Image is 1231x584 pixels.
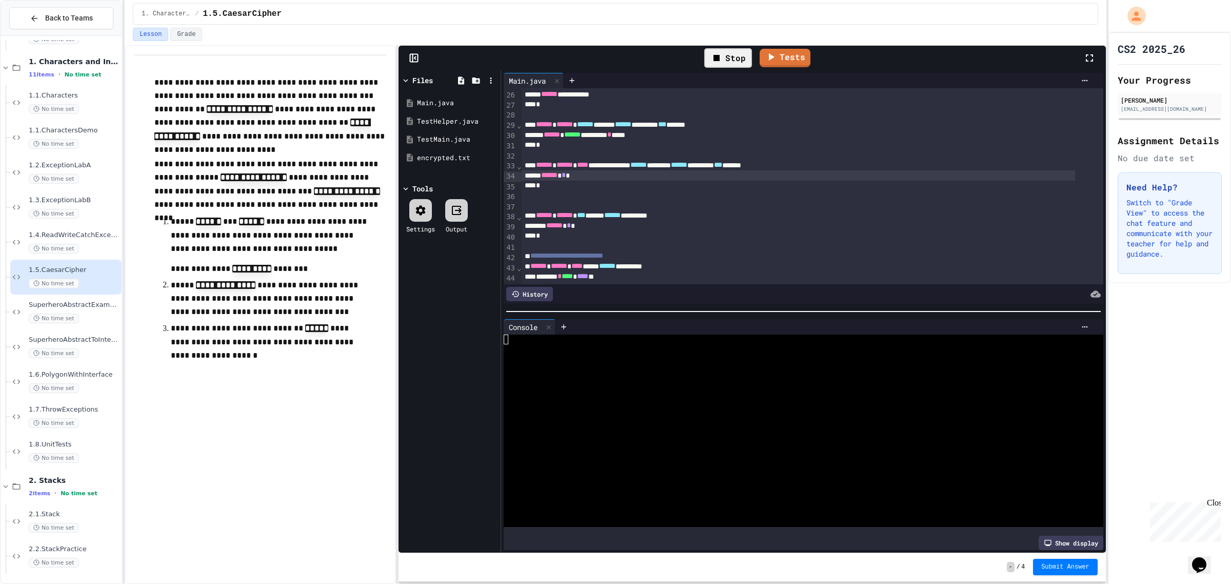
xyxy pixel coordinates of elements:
[29,510,120,519] span: 2.1.Stack
[1126,198,1213,259] p: Switch to "Grade View" to access the chat feature and communicate with your teacher for help and ...
[29,266,120,275] span: 1.5.CaesarCipher
[1007,562,1015,572] span: -
[412,75,433,86] div: Files
[29,545,120,554] span: 2.2.StackPractice
[412,183,433,194] div: Tools
[29,139,79,149] span: No time set
[4,4,71,65] div: Chat with us now!Close
[417,134,497,145] div: TestMain.java
[417,98,497,108] div: Main.java
[1118,73,1222,87] h2: Your Progress
[170,28,202,41] button: Grade
[1121,95,1219,105] div: [PERSON_NAME]
[1039,536,1103,550] div: Show display
[29,405,120,414] span: 1.7.ThrowExceptions
[504,182,517,192] div: 35
[504,253,517,263] div: 42
[29,126,120,135] span: 1.1.CharactersDemo
[517,121,522,129] span: Fold line
[504,171,517,182] div: 34
[29,231,120,240] span: 1.4.ReadWriteCatchExceptions
[1118,42,1185,56] h1: CS2 2025_26
[29,558,79,568] span: No time set
[1121,105,1219,113] div: [EMAIL_ADDRESS][DOMAIN_NAME]
[65,71,102,78] span: No time set
[504,161,517,171] div: 33
[9,7,113,29] button: Back to Teams
[504,284,517,294] div: 45
[1041,563,1089,571] span: Submit Answer
[504,192,517,202] div: 36
[29,383,79,393] span: No time set
[504,131,517,141] div: 30
[760,49,810,67] a: Tests
[504,319,555,335] div: Console
[504,232,517,243] div: 40
[504,121,517,131] div: 29
[504,90,517,101] div: 26
[504,110,517,121] div: 28
[45,13,93,24] span: Back to Teams
[504,274,517,284] div: 44
[1118,152,1222,164] div: No due date set
[29,490,50,497] span: 2 items
[58,70,61,79] span: •
[517,162,522,170] span: Fold line
[29,104,79,114] span: No time set
[29,209,79,219] span: No time set
[195,10,198,18] span: /
[517,264,522,272] span: Fold line
[1146,498,1221,542] iframe: chat widget
[1021,563,1025,571] span: 4
[29,476,120,485] span: 2. Stacks
[504,75,551,86] div: Main.java
[1117,4,1148,28] div: My Account
[504,212,517,222] div: 38
[504,101,517,111] div: 27
[29,57,120,66] span: 1. Characters and Interfaces
[417,116,497,127] div: TestHelper.java
[517,213,522,221] span: Fold line
[133,28,168,41] button: Lesson
[54,489,56,497] span: •
[29,348,79,358] span: No time set
[203,8,282,20] span: 1.5.CaesarCipher
[29,174,79,184] span: No time set
[29,91,120,100] span: 1.1.Characters
[29,453,79,463] span: No time set
[504,202,517,212] div: 37
[504,263,517,274] div: 43
[417,153,497,163] div: encrypted.txt
[504,151,517,162] div: 32
[29,161,120,170] span: 1.2.ExceptionLabA
[29,244,79,254] span: No time set
[61,490,97,497] span: No time set
[29,523,79,533] span: No time set
[29,196,120,205] span: 1.3.ExceptionLabB
[504,222,517,232] div: 39
[446,224,467,233] div: Output
[504,322,543,333] div: Console
[142,10,191,18] span: 1. Characters and Interfaces
[29,336,120,344] span: SuperheroAbstractToInterface
[1033,559,1098,575] button: Submit Answer
[29,71,54,78] span: 11 items
[29,371,120,379] span: 1.6.PolygonWithInterface
[704,48,752,68] div: Stop
[504,141,517,151] div: 31
[1126,181,1213,193] h3: Need Help?
[504,73,564,88] div: Main.java
[406,224,435,233] div: Settings
[29,314,79,323] span: No time set
[29,279,79,288] span: No time set
[1017,563,1020,571] span: /
[506,287,553,301] div: History
[504,243,517,253] div: 41
[29,301,120,309] span: SuperheroAbstractExample
[1118,133,1222,148] h2: Assignment Details
[29,418,79,428] span: No time set
[29,440,120,449] span: 1.8.UnitTests
[1188,543,1221,574] iframe: chat widget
